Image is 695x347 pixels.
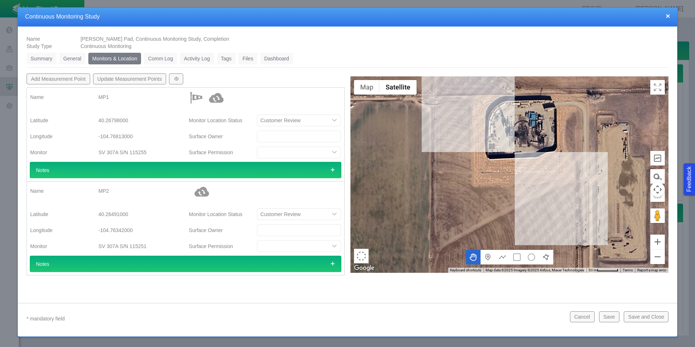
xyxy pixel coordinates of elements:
button: Add Measurement Point [27,73,90,84]
label: Longitude [24,224,93,237]
button: Move the map [466,250,481,264]
a: Terms (opens in new tab) [623,268,633,272]
button: Map camera controls [650,182,665,197]
button: Select area [354,249,369,263]
label: Name [24,91,93,104]
button: Show street map [354,80,379,95]
img: Google [352,263,376,273]
label: Surface Permission [183,146,252,159]
label: Surface Owner [183,130,252,143]
span: 50 m [588,268,597,272]
button: Draw a polygon [539,250,553,264]
a: Tags [217,53,236,64]
a: Dashboard [260,53,293,64]
button: Show satellite imagery [379,80,417,95]
label: Surface Owner [183,224,252,237]
div: -104.76813000 [99,130,182,143]
a: Comm Log [144,53,177,64]
a: General [59,53,85,64]
label: Latitude [24,114,93,127]
label: Latitude [24,208,93,221]
span: Map data ©2025 Imagery ©2025 Airbus, Maxar Technologies [486,268,584,272]
label: Longitude [24,130,93,143]
div: Notes [30,162,341,178]
div: MP2 [99,184,182,198]
label: Surface Permission [183,240,252,253]
div: Notes [30,256,341,272]
p: * mandatory field [27,314,564,323]
button: Keyboard shortcuts [450,268,481,273]
button: Update Measurement Points [93,73,166,84]
div: 40.26798000 [99,114,182,127]
button: Drag Pegman onto the map to open Street View [650,208,665,223]
button: Save [599,311,619,322]
a: Activity Log [180,53,214,64]
button: Measure [650,169,665,184]
button: Save and Close [624,311,668,322]
button: Elevation [650,151,665,165]
label: Monitor [24,240,93,253]
img: Synced with API [209,91,224,105]
button: Draw a circle [524,250,539,264]
img: Synced with API [194,184,209,199]
label: Monitor [24,146,93,159]
button: Cancel [570,311,595,322]
span: Study Type [27,43,52,49]
a: Report a map error [637,268,666,272]
a: Open this area in Google Maps (opens a new window) [352,263,376,273]
label: Monitor Location Status [183,114,252,127]
h4: Continuous Monitoring Study [25,13,670,21]
div: 40.26491000 [99,208,182,221]
button: Draw a multipoint line [495,250,510,264]
button: Add a marker [481,250,495,264]
div: SV 307A S/N 115255 [99,146,182,159]
div: MP1 [99,91,182,104]
button: close [666,12,670,20]
span: Name [27,36,40,42]
img: Noise$Image_collection_Noise$Windsock.png [189,91,203,105]
label: Monitor Location Status [183,208,252,221]
button: Draw a rectangle [510,250,524,264]
a: Files [238,53,257,64]
span: [PERSON_NAME] Pad, Continuous Monitoring Study, Completion [81,36,229,42]
button: Zoom out [650,250,665,264]
label: Name [24,184,93,198]
a: Monitors & Location [88,53,141,64]
button: Toggle Fullscreen in browser window [650,80,665,95]
span: Continuous Monitoring [81,43,132,49]
div: SV 307A S/N 115251 [99,240,182,253]
a: Summary [27,53,56,64]
button: Zoom in [650,235,665,249]
button: Measure [650,187,665,202]
button: Map Scale: 50 m per 55 pixels [586,268,620,273]
div: -104.76342000 [99,224,182,237]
